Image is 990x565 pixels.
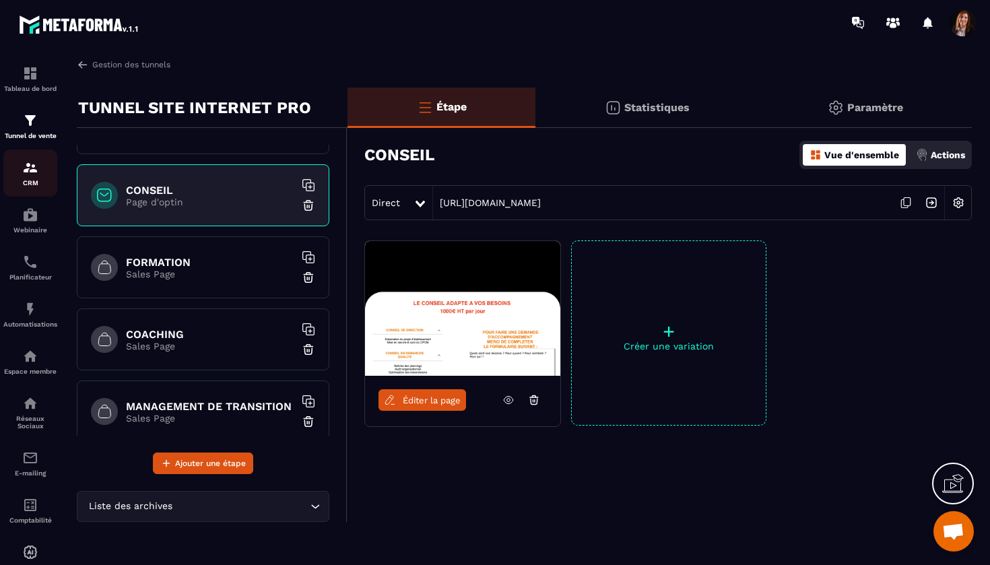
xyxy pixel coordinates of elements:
img: arrow-next.bcc2205e.svg [919,190,944,215]
img: arrow [77,59,89,71]
p: Planificateur [3,273,57,281]
img: bars-o.4a397970.svg [417,99,433,115]
img: formation [22,65,38,81]
span: Liste des archives [86,499,175,514]
p: Webinaire [3,226,57,234]
a: Ouvrir le chat [933,511,974,552]
h6: COACHING [126,328,294,341]
img: automations [22,301,38,317]
a: automationsautomationsAutomatisations [3,291,57,338]
p: Créer une variation [572,341,766,352]
a: emailemailE-mailing [3,440,57,487]
h3: CONSEIL [364,145,434,164]
a: formationformationTunnel de vente [3,102,57,149]
p: Sales Page [126,269,294,279]
p: Sales Page [126,413,294,424]
img: accountant [22,497,38,513]
span: Éditer la page [403,395,461,405]
p: Sales Page [126,341,294,352]
span: Direct [372,197,400,208]
img: trash [302,415,315,428]
p: Tableau de bord [3,85,57,92]
img: scheduler [22,254,38,270]
a: automationsautomationsWebinaire [3,197,57,244]
a: Gestion des tunnels [77,59,170,71]
a: Éditer la page [378,389,466,411]
img: stats.20deebd0.svg [605,100,621,116]
p: + [572,322,766,341]
p: Vue d'ensemble [824,149,899,160]
img: automations [22,207,38,223]
p: Actions [931,149,965,160]
img: actions.d6e523a2.png [916,149,928,161]
p: Étape [436,100,467,113]
img: logo [19,12,140,36]
a: [URL][DOMAIN_NAME] [433,197,541,208]
p: TUNNEL SITE INTERNET PRO [78,94,311,121]
p: Réseaux Sociaux [3,415,57,430]
p: Comptabilité [3,517,57,524]
h6: FORMATION [126,256,294,269]
img: setting-gr.5f69749f.svg [828,100,844,116]
img: trash [302,271,315,284]
img: automations [22,348,38,364]
div: Search for option [77,491,329,522]
a: social-networksocial-networkRéseaux Sociaux [3,385,57,440]
p: Paramètre [847,101,903,114]
img: email [22,450,38,466]
p: CRM [3,179,57,187]
span: Ajouter une étape [175,457,246,470]
p: Espace membre [3,368,57,375]
img: trash [302,343,315,356]
img: formation [22,160,38,176]
p: Tunnel de vente [3,132,57,139]
p: Page d'optin [126,197,294,207]
img: image [365,241,560,376]
a: accountantaccountantComptabilité [3,487,57,534]
button: Ajouter une étape [153,453,253,474]
img: trash [302,199,315,212]
input: Search for option [175,499,307,514]
img: formation [22,112,38,129]
a: automationsautomationsEspace membre [3,338,57,385]
a: formationformationTableau de bord [3,55,57,102]
img: automations [22,544,38,560]
a: formationformationCRM [3,149,57,197]
img: dashboard-orange.40269519.svg [810,149,822,161]
p: E-mailing [3,469,57,477]
p: Automatisations [3,321,57,328]
a: schedulerschedulerPlanificateur [3,244,57,291]
p: Statistiques [624,101,690,114]
img: social-network [22,395,38,411]
h6: MANAGEMENT DE TRANSITION [126,400,294,413]
img: setting-w.858f3a88.svg [946,190,971,215]
h6: CONSEIL [126,184,294,197]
